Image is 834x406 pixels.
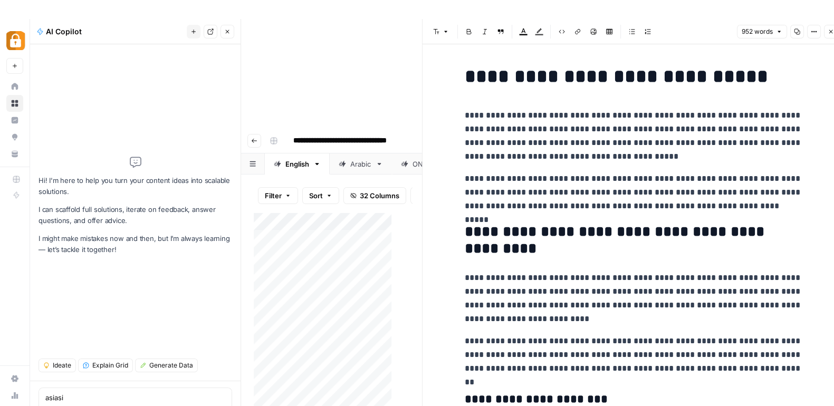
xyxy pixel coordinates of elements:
span: 952 words [742,27,773,36]
button: 32 Columns [343,187,406,204]
button: 952 words [737,25,787,38]
a: Arabic [330,153,392,175]
span: Filter [265,190,282,201]
div: ONE BUTTON Grid with ILLUSTRATION [413,159,541,169]
span: Sort [309,190,323,201]
button: Explain Grid [78,359,133,372]
p: Hi! I'm here to help you turn your content ideas into scalable solutions. [39,175,232,197]
a: Usage [6,387,23,404]
a: English [265,153,330,175]
button: Generate Data [135,359,198,372]
div: Arabic [350,159,371,169]
a: Opportunities [6,129,23,146]
p: I might make mistakes now and then, but I’m always learning — let’s tackle it together! [39,233,232,255]
span: Explain Grid [92,361,128,370]
a: Your Data [6,146,23,162]
span: 32 Columns [360,190,399,201]
span: Generate Data [149,361,193,370]
button: Ideate [39,359,76,372]
a: Settings [6,370,23,387]
a: ONE BUTTON Grid with ILLUSTRATION [392,153,562,175]
button: Sort [302,187,339,204]
div: English [285,159,309,169]
button: Filter [258,187,298,204]
textarea: asiasi [45,392,225,403]
p: I can scaffold full solutions, iterate on feedback, answer questions, and offer advice. [39,204,232,226]
span: Ideate [53,361,71,370]
div: AI Copilot [36,26,184,37]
